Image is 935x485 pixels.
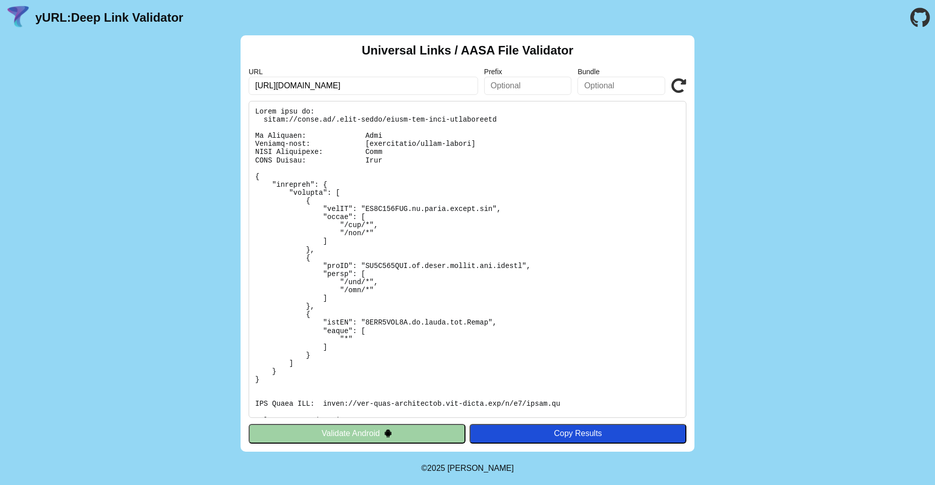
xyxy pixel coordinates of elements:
[384,429,392,438] img: droidIcon.svg
[249,77,478,95] input: Required
[421,452,513,485] footer: ©
[484,77,572,95] input: Optional
[577,77,665,95] input: Optional
[475,429,681,438] div: Copy Results
[427,464,445,472] span: 2025
[470,424,686,443] button: Copy Results
[249,424,465,443] button: Validate Android
[362,43,573,58] h2: Universal Links / AASA File Validator
[249,101,686,418] pre: Lorem ipsu do: sitam://conse.ad/.elit-seddo/eiusm-tem-inci-utlaboreetd Ma Aliquaen: Admi Veniamq-...
[447,464,514,472] a: Michael Ibragimchayev's Personal Site
[249,68,478,76] label: URL
[484,68,572,76] label: Prefix
[35,11,183,25] a: yURL:Deep Link Validator
[577,68,665,76] label: Bundle
[5,5,31,31] img: yURL Logo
